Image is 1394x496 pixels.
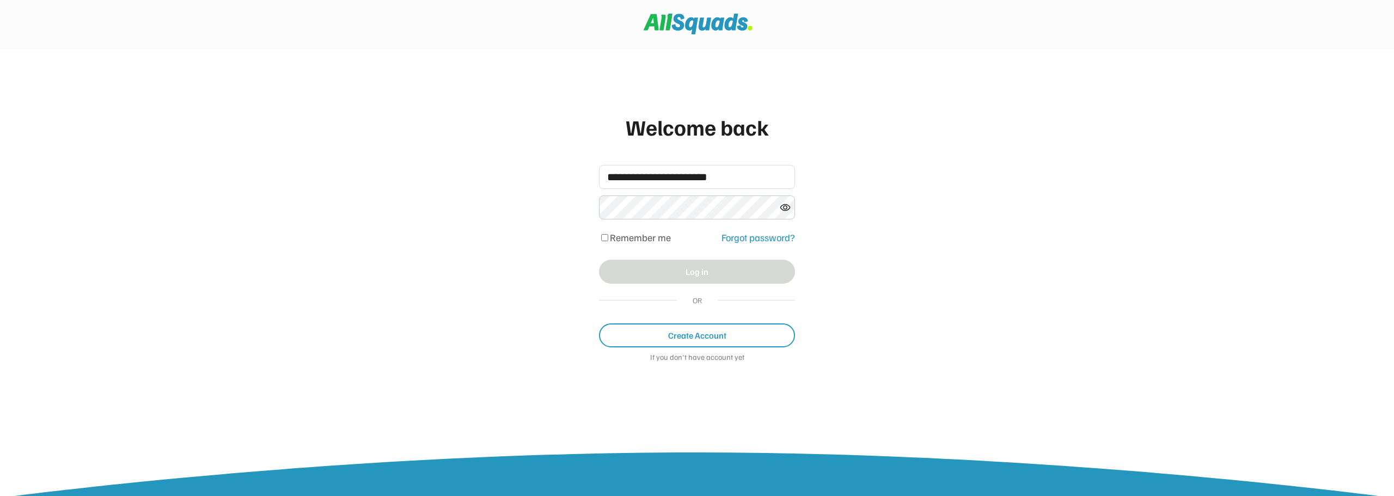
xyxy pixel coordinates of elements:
div: Welcome back [599,111,795,143]
div: OR [688,295,707,306]
label: Remember me [610,231,671,243]
button: Log in [599,260,795,284]
button: Create Account [599,323,795,347]
div: If you don't have account yet [599,353,795,364]
div: Forgot password? [722,230,795,245]
img: Squad%20Logo.svg [644,14,753,34]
